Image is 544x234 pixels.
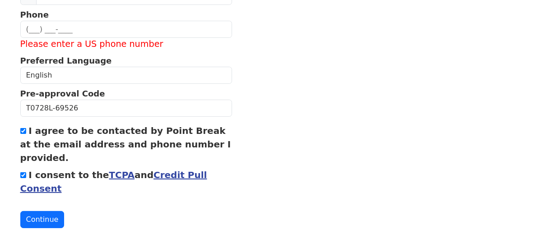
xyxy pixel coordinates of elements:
[20,211,65,228] button: Continue
[20,21,232,38] input: (___) ___-____
[20,100,232,117] input: Pre-approval Code
[20,125,231,163] label: I agree to be contacted by Point Break at the email address and phone number I provided.
[20,89,105,98] strong: Pre-approval Code
[20,56,112,65] strong: Preferred Language
[20,170,207,194] a: Credit Pull Consent
[20,10,49,19] strong: Phone
[20,38,232,51] label: Please enter a US phone number
[20,170,207,194] label: I consent to the and
[109,170,135,180] a: TCPA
